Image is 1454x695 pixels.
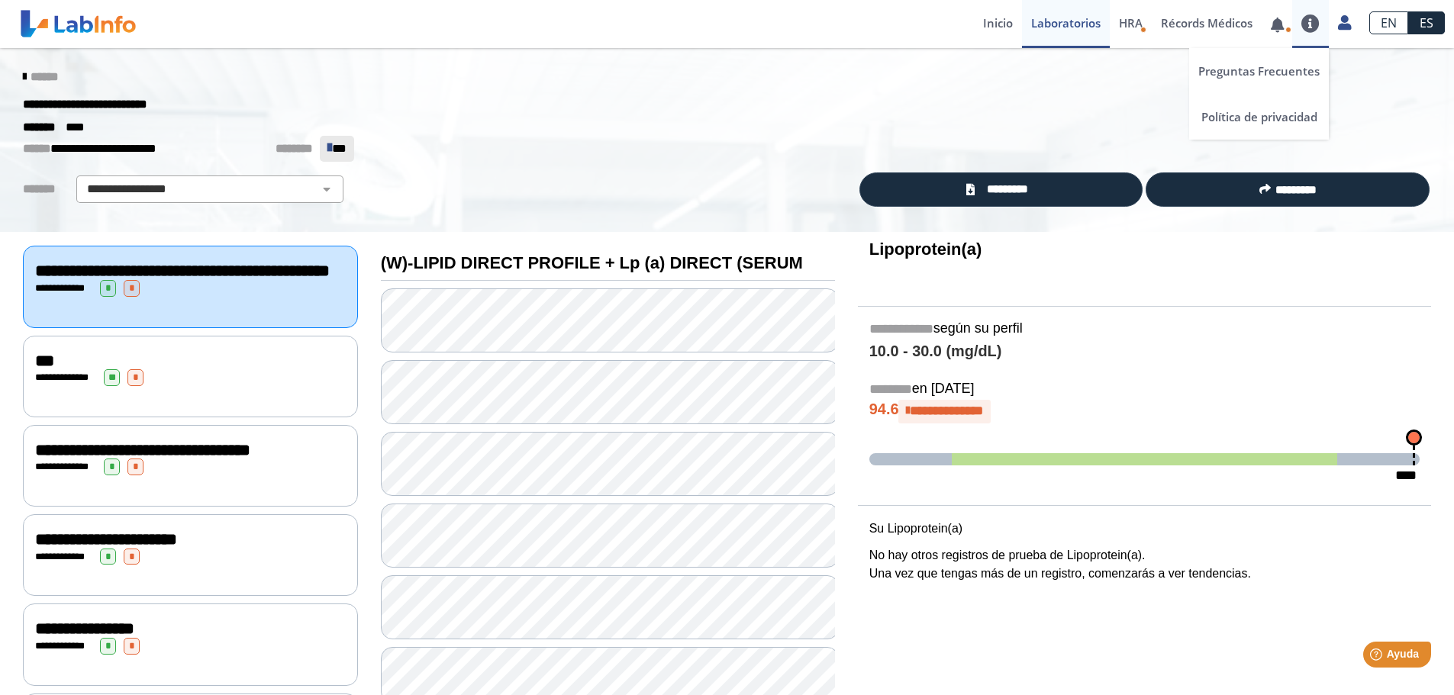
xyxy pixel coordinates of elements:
h5: en [DATE] [869,381,1420,398]
iframe: Help widget launcher [1318,635,1437,678]
b: (W)-LIPID DIRECT PROFILE + Lp (a) DIRECT (SERUM [381,253,803,272]
a: Política de privacidad [1189,94,1329,140]
a: ES [1408,11,1445,34]
h4: 10.0 - 30.0 (mg/dL) [869,343,1420,361]
p: No hay otros registros de prueba de Lipoprotein(a). Una vez que tengas más de un registro, comenz... [869,546,1420,583]
a: Preguntas Frecuentes [1189,48,1329,94]
span: HRA [1119,15,1143,31]
b: Lipoprotein(a) [869,240,982,259]
p: Su Lipoprotein(a) [869,520,1420,538]
h5: según su perfil [869,320,1420,338]
a: EN [1369,11,1408,34]
h4: 94.6 [869,400,1420,423]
